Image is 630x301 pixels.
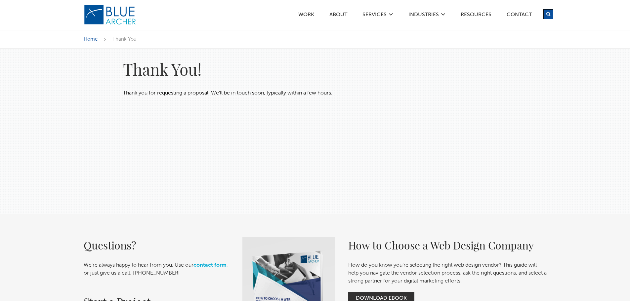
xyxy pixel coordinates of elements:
[123,59,427,79] h1: Thank You!
[84,237,229,253] h2: Questions?
[408,12,439,19] a: Industries
[362,12,387,19] a: SERVICES
[84,37,98,42] a: Home
[84,261,229,277] p: We're always happy to hear from you. Use our , or just give us a call: [PHONE_NUMBER]
[460,12,492,19] a: Resources
[298,12,315,19] a: Work
[123,89,427,97] p: Thank you for requesting a proposal. We'll be in touch soon, typically within a few hours.
[348,237,547,253] h2: How to Choose a Web Design Company
[329,12,348,19] a: ABOUT
[348,261,547,285] p: How do you know you’re selecting the right web design vendor? This guide will help you navigate t...
[506,12,532,19] a: Contact
[112,37,137,42] span: Thank You
[84,5,137,25] img: Blue Archer Logo
[193,263,227,268] a: contact form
